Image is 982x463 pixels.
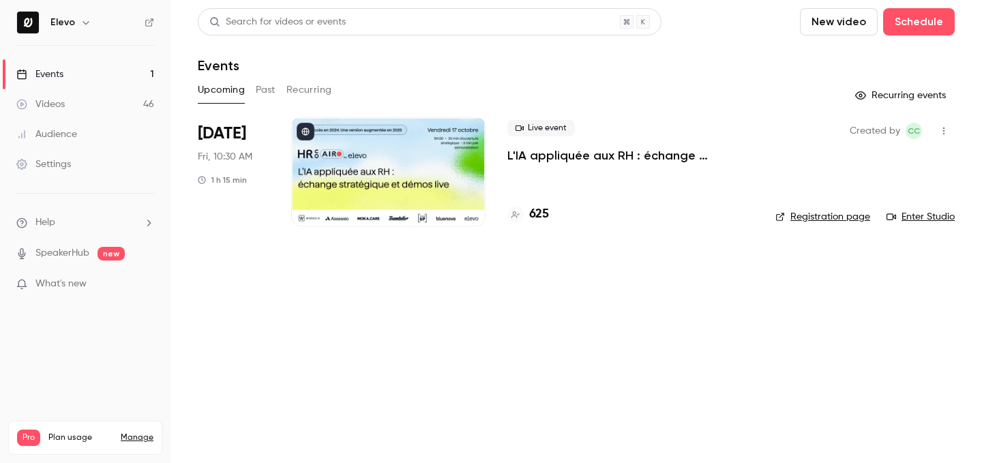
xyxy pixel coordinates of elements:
[887,210,955,224] a: Enter Studio
[198,175,247,185] div: 1 h 15 min
[198,150,252,164] span: Fri, 10:30 AM
[908,123,920,139] span: CC
[17,12,39,33] img: Elevo
[48,432,113,443] span: Plan usage
[16,158,71,171] div: Settings
[16,215,154,230] li: help-dropdown-opener
[198,57,239,74] h1: Events
[286,79,332,101] button: Recurring
[35,246,89,260] a: SpeakerHub
[775,210,870,224] a: Registration page
[849,85,955,106] button: Recurring events
[507,205,549,224] a: 625
[850,123,900,139] span: Created by
[507,120,575,136] span: Live event
[906,123,922,139] span: Clara Courtillier
[209,15,346,29] div: Search for videos or events
[16,68,63,81] div: Events
[50,16,75,29] h6: Elevo
[16,98,65,111] div: Videos
[98,247,125,260] span: new
[16,128,77,141] div: Audience
[198,117,269,226] div: Oct 17 Fri, 10:30 AM (Europe/Paris)
[198,123,246,145] span: [DATE]
[35,215,55,230] span: Help
[17,430,40,446] span: Pro
[256,79,276,101] button: Past
[883,8,955,35] button: Schedule
[198,79,245,101] button: Upcoming
[121,432,153,443] a: Manage
[529,205,549,224] h4: 625
[800,8,878,35] button: New video
[507,147,754,164] a: L'IA appliquée aux RH : échange stratégique et démos live.
[35,277,87,291] span: What's new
